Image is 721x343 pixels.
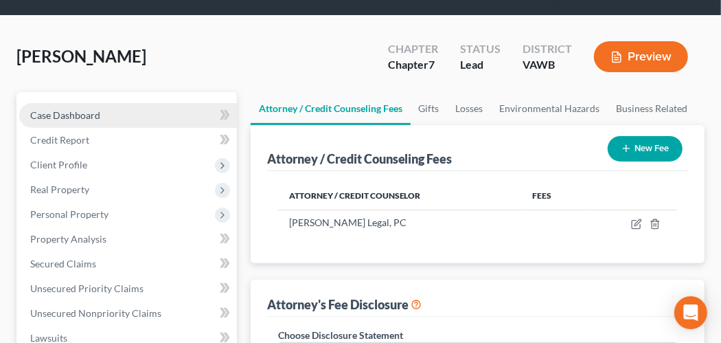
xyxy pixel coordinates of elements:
[30,258,96,269] span: Secured Claims
[289,217,407,228] span: [PERSON_NAME] Legal, PC
[608,136,683,162] button: New Fee
[278,328,403,342] label: Choose Disclosure Statement
[267,296,422,313] div: Attorney's Fee Disclosure
[19,128,237,153] a: Credit Report
[460,41,501,57] div: Status
[388,57,438,73] div: Chapter
[30,283,144,294] span: Unsecured Priority Claims
[251,92,411,125] a: Attorney / Credit Counseling Fees
[523,41,572,57] div: District
[388,41,438,57] div: Chapter
[19,103,237,128] a: Case Dashboard
[523,57,572,73] div: VAWB
[532,190,551,201] span: Fees
[411,92,448,125] a: Gifts
[289,190,421,201] span: Attorney / Credit Counselor
[16,46,146,66] span: [PERSON_NAME]
[30,307,161,319] span: Unsecured Nonpriority Claims
[428,58,435,71] span: 7
[30,208,108,220] span: Personal Property
[608,92,696,125] a: Business Related
[492,92,608,125] a: Environmental Hazards
[30,109,100,121] span: Case Dashboard
[30,134,89,146] span: Credit Report
[30,233,106,245] span: Property Analysis
[19,252,237,276] a: Secured Claims
[267,151,453,167] div: Attorney / Credit Counseling Fees
[674,296,707,329] div: Open Intercom Messenger
[594,41,688,72] button: Preview
[19,227,237,252] a: Property Analysis
[30,184,89,195] span: Real Property
[19,276,237,301] a: Unsecured Priority Claims
[448,92,492,125] a: Losses
[460,57,501,73] div: Lead
[19,301,237,326] a: Unsecured Nonpriority Claims
[30,159,87,170] span: Client Profile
